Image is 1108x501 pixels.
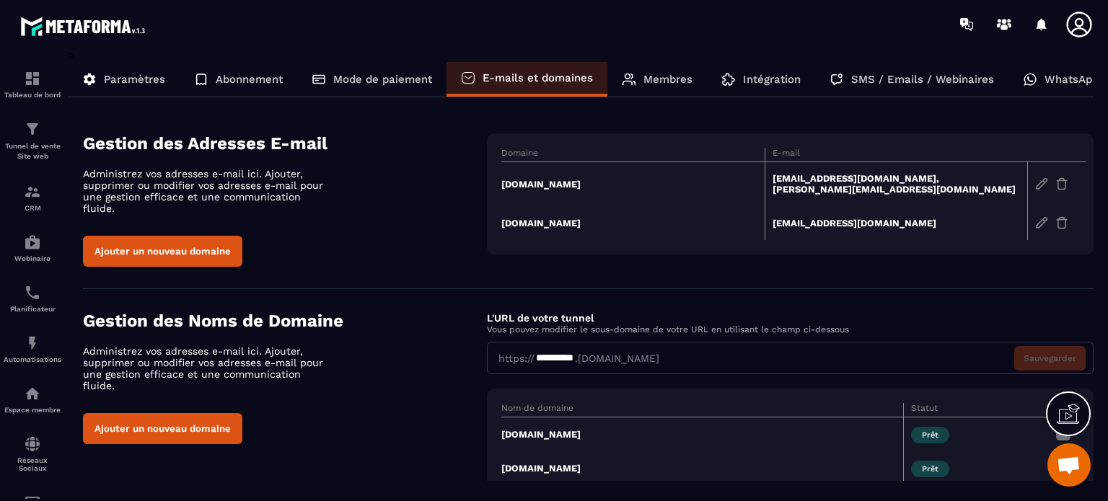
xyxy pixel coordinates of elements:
[4,110,61,172] a: formationformationTunnel de vente Site web
[765,205,1028,240] td: [EMAIL_ADDRESS][DOMAIN_NAME]
[911,461,949,477] span: Prêt
[4,305,61,313] p: Planificateur
[1045,73,1099,86] p: WhatsApp
[851,73,994,86] p: SMS / Emails / Webinaires
[501,403,903,417] th: Nom de domaine
[83,236,242,267] button: Ajouter un nouveau domaine
[765,162,1028,206] td: [EMAIL_ADDRESS][DOMAIN_NAME], [PERSON_NAME][EMAIL_ADDRESS][DOMAIN_NAME]
[501,162,765,206] td: [DOMAIN_NAME]
[4,204,61,212] p: CRM
[1055,216,1068,229] img: trash-gr.2c9399ab.svg
[216,73,283,86] p: Abonnement
[1035,177,1048,190] img: edit-gr.78e3acdd.svg
[24,120,41,138] img: formation
[743,73,801,86] p: Intégration
[4,172,61,223] a: formationformationCRM
[4,91,61,99] p: Tableau de bord
[483,71,593,84] p: E-mails et domaines
[4,141,61,161] p: Tunnel de vente Site web
[911,427,949,443] span: Prêt
[104,73,165,86] p: Paramètres
[765,148,1028,162] th: E-mail
[24,234,41,251] img: automations
[24,334,41,352] img: automations
[4,59,61,110] a: formationformationTableau de bord
[24,70,41,87] img: formation
[4,456,61,472] p: Réseaux Sociaux
[643,73,692,86] p: Membres
[4,355,61,363] p: Automatisations
[903,403,1047,417] th: Statut
[1035,216,1048,229] img: edit-gr.78e3acdd.svg
[24,183,41,200] img: formation
[1055,177,1068,190] img: trash-gr.2c9399ab.svg
[4,273,61,324] a: schedulerschedulerPlanificateur
[1047,443,1091,487] div: Ouvrir le chat
[4,406,61,414] p: Espace membre
[501,417,903,452] td: [DOMAIN_NAME]
[487,324,1094,334] p: Vous pouvez modifier le sous-domaine de votre URL en utilisant le champ ci-dessous
[4,374,61,425] a: automationsautomationsEspace membre
[83,413,242,444] button: Ajouter un nouveau domaine
[501,148,765,162] th: Domaine
[333,73,432,86] p: Mode de paiement
[4,324,61,374] a: automationsautomationsAutomatisations
[24,435,41,453] img: social-network
[83,311,487,331] h4: Gestion des Noms de Domaine
[501,205,765,240] td: [DOMAIN_NAME]
[501,451,903,485] td: [DOMAIN_NAME]
[4,425,61,483] a: social-networksocial-networkRéseaux Sociaux
[24,385,41,402] img: automations
[4,254,61,262] p: Webinaire
[83,345,335,391] p: Administrez vos adresses e-mail ici. Ajouter, supprimer ou modifier vos adresses e-mail pour une ...
[83,168,335,214] p: Administrez vos adresses e-mail ici. Ajouter, supprimer ou modifier vos adresses e-mail pour une ...
[4,223,61,273] a: automationsautomationsWebinaire
[83,133,487,154] h4: Gestion des Adresses E-mail
[20,13,150,40] img: logo
[487,312,594,324] label: L'URL de votre tunnel
[24,284,41,301] img: scheduler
